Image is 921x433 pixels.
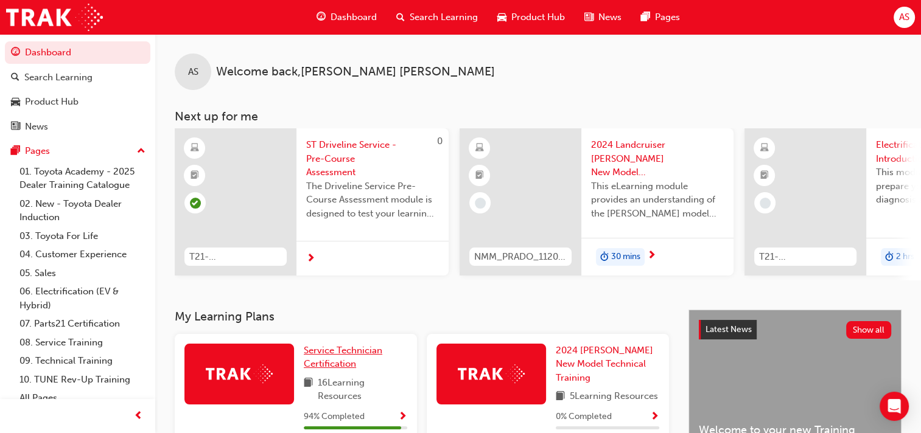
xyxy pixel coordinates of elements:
[655,10,680,24] span: Pages
[5,116,150,138] a: News
[5,140,150,162] button: Pages
[317,10,326,25] span: guage-icon
[410,10,478,24] span: Search Learning
[15,245,150,264] a: 04. Customer Experience
[24,71,93,85] div: Search Learning
[475,140,484,156] span: learningResourceType_ELEARNING-icon
[15,162,150,195] a: 01. Toyota Academy - 2025 Dealer Training Catalogue
[556,345,653,383] span: 2024 [PERSON_NAME] New Model Technical Training
[11,122,20,133] span: news-icon
[631,5,690,30] a: pages-iconPages
[15,389,150,407] a: All Pages
[699,320,891,339] a: Latest NewsShow all
[460,128,734,275] a: NMM_PRADO_112024_MODULE_12024 Landcruiser [PERSON_NAME] New Model Mechanisms - Model Outline 1Thi...
[556,389,565,404] span: book-icon
[304,376,313,403] span: book-icon
[11,47,20,58] span: guage-icon
[706,324,752,334] span: Latest News
[5,39,150,140] button: DashboardSearch LearningProduct HubNews
[5,41,150,64] a: Dashboard
[570,389,658,404] span: 5 Learning Resources
[175,128,449,275] a: 0T21-STDLS_PRE_EXAMST Driveline Service - Pre-Course AssessmentThe Driveline Service Pre-Course A...
[396,10,405,25] span: search-icon
[611,250,640,264] span: 30 mins
[307,5,387,30] a: guage-iconDashboard
[188,65,198,79] span: AS
[650,409,659,424] button: Show Progress
[11,146,20,157] span: pages-icon
[15,333,150,352] a: 08. Service Training
[5,91,150,113] a: Product Hub
[15,264,150,283] a: 05. Sales
[15,227,150,246] a: 03. Toyota For Life
[189,250,282,264] span: T21-STDLS_PRE_EXAM
[474,250,567,264] span: NMM_PRADO_112024_MODULE_1
[488,5,575,30] a: car-iconProduct Hub
[885,249,894,265] span: duration-icon
[497,10,506,25] span: car-icon
[458,364,525,383] img: Trak
[15,195,150,227] a: 02. New - Toyota Dealer Induction
[575,5,631,30] a: news-iconNews
[306,179,439,221] span: The Driveline Service Pre-Course Assessment module is designed to test your learning and understa...
[398,409,407,424] button: Show Progress
[650,412,659,423] span: Show Progress
[134,409,143,424] span: prev-icon
[304,410,365,424] span: 94 % Completed
[190,198,201,209] span: learningRecordVerb_COMPLETE-icon
[304,344,407,371] a: Service Technician Certification
[760,168,769,184] span: booktick-icon
[191,168,199,184] span: booktick-icon
[896,250,914,264] span: 2 hrs
[556,344,659,385] a: 2024 [PERSON_NAME] New Model Technical Training
[11,72,19,83] span: search-icon
[306,138,439,179] span: ST Driveline Service - Pre-Course Assessment
[6,4,103,31] img: Trak
[306,254,315,265] span: next-icon
[15,314,150,333] a: 07. Parts21 Certification
[647,251,656,262] span: next-icon
[15,282,150,314] a: 06. Electrification (EV & Hybrid)
[894,7,915,28] button: AS
[591,179,724,221] span: This eLearning module provides an understanding of the [PERSON_NAME] model line-up and its Katash...
[387,5,488,30] a: search-iconSearch Learning
[584,10,594,25] span: news-icon
[641,10,650,25] span: pages-icon
[511,10,565,24] span: Product Hub
[760,198,771,209] span: learningRecordVerb_NONE-icon
[398,412,407,423] span: Show Progress
[591,138,724,179] span: 2024 Landcruiser [PERSON_NAME] New Model Mechanisms - Model Outline 1
[475,198,486,209] span: learningRecordVerb_NONE-icon
[206,364,273,383] img: Trak
[318,376,407,403] span: 16 Learning Resources
[556,410,612,424] span: 0 % Completed
[216,65,495,79] span: Welcome back , [PERSON_NAME] [PERSON_NAME]
[11,97,20,108] span: car-icon
[759,250,852,264] span: T21-FOD_HVIS_PREREQ
[880,392,909,421] div: Open Intercom Messenger
[475,168,484,184] span: booktick-icon
[25,144,50,158] div: Pages
[137,144,145,159] span: up-icon
[25,95,79,109] div: Product Hub
[175,310,669,324] h3: My Learning Plans
[191,140,199,156] span: learningResourceType_ELEARNING-icon
[760,140,769,156] span: learningResourceType_ELEARNING-icon
[899,10,909,24] span: AS
[331,10,377,24] span: Dashboard
[25,120,48,134] div: News
[846,321,892,339] button: Show all
[5,66,150,89] a: Search Learning
[155,109,921,123] h3: Next up for me
[598,10,622,24] span: News
[600,249,609,265] span: duration-icon
[15,370,150,389] a: 10. TUNE Rev-Up Training
[15,352,150,370] a: 09. Technical Training
[304,345,382,370] span: Service Technician Certification
[437,136,443,147] span: 0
